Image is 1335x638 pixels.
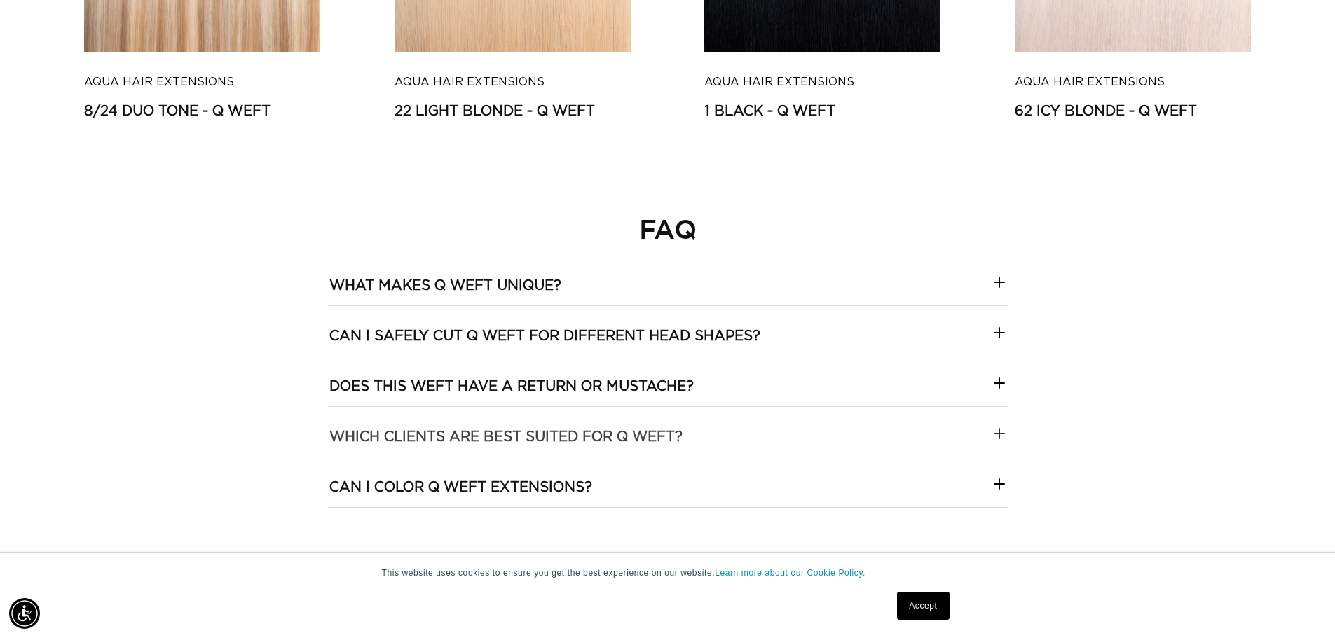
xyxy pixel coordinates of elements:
[9,598,40,629] div: Accessibility Menu
[328,457,1008,507] summary: Can I color Q Weft extensions?
[328,356,1008,406] summary: Does this weft have a return or mustache?
[328,256,1008,305] summary: What makes Q Weft unique?
[329,327,760,345] h3: Can I safely cut Q Weft for different head shapes?
[1015,103,1251,120] a: 62 Icy Blonde - Q Weft
[382,567,954,579] p: This website uses cookies to ensure you get the best experience on our website.
[1265,571,1335,638] iframe: Chat Widget
[704,103,940,120] a: 1 Black - Q Weft
[328,211,1008,246] h2: FAQ
[715,568,865,578] a: Learn more about our Cookie Policy.
[328,306,1008,356] summary: Can I safely cut Q Weft for different head shapes?
[329,478,592,497] h3: Can I color Q Weft extensions?
[329,428,683,446] h3: Which clients are best suited for Q Weft?
[328,407,1008,457] summary: Which clients are best suited for Q Weft?
[395,103,631,120] a: 22 Light Blonde - Q Weft
[84,103,320,120] a: 8/24 Duo Tone - Q Weft
[897,592,949,620] a: Accept
[329,277,561,295] h3: What makes Q Weft unique?
[329,377,694,396] h3: Does this weft have a return or mustache?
